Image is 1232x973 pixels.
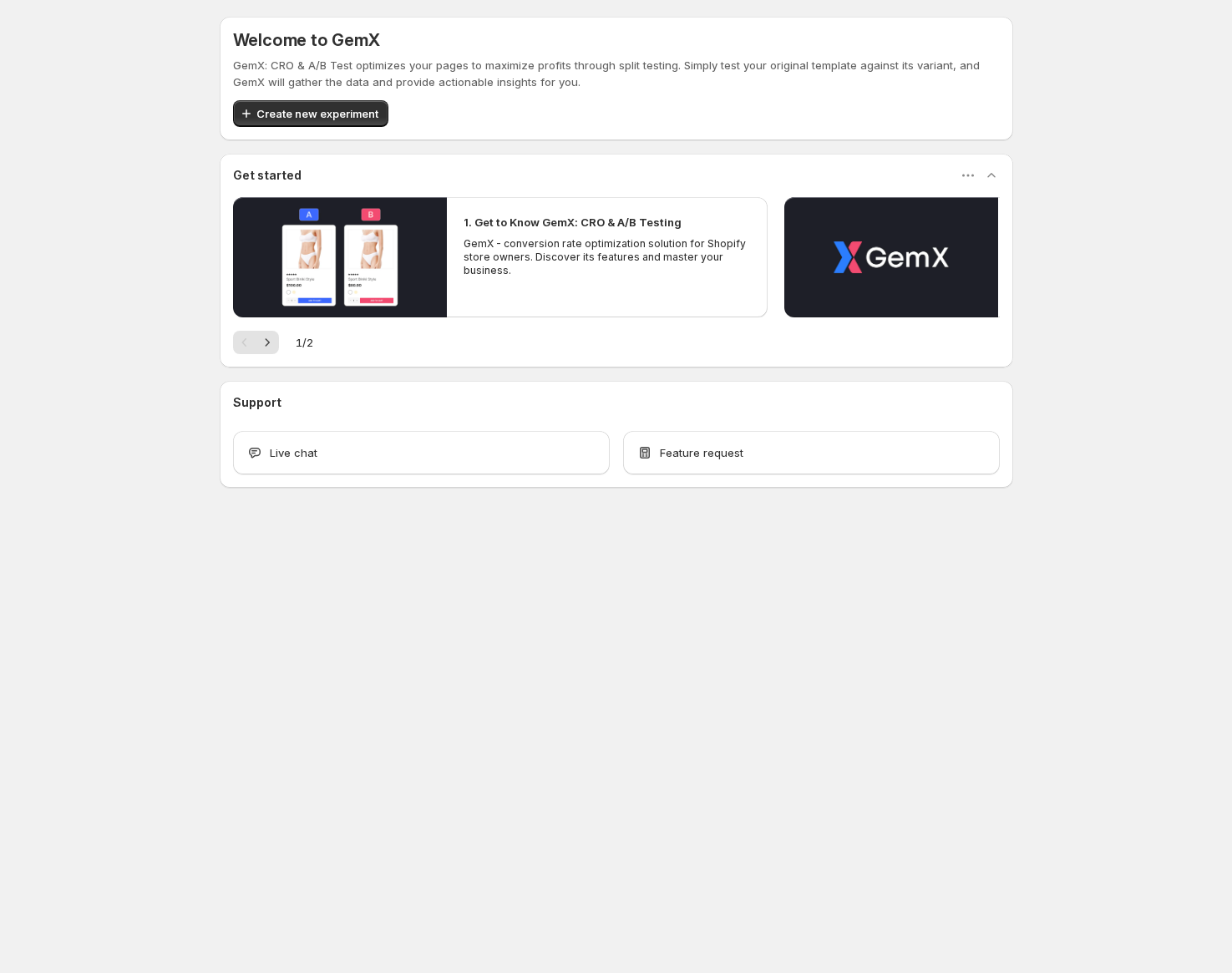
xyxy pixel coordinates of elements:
[233,100,388,127] button: Create new experiment
[784,197,998,317] button: Play video
[270,444,317,461] span: Live chat
[660,444,743,461] span: Feature request
[256,105,378,122] span: Create new experiment
[464,214,682,231] h2: 1. Get to Know GemX: CRO & A/B Testing
[233,197,447,317] button: Play video
[233,167,302,184] h3: Get started
[233,30,380,50] h5: Welcome to GemX
[464,237,751,277] p: GemX - conversion rate optimization solution for Shopify store owners. Discover its features and ...
[233,331,279,354] nav: Pagination
[233,394,281,411] h3: Support
[233,57,1000,90] p: GemX: CRO & A/B Test optimizes your pages to maximize profits through split testing. Simply test ...
[256,331,279,354] button: Next
[296,334,313,351] span: 1 / 2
